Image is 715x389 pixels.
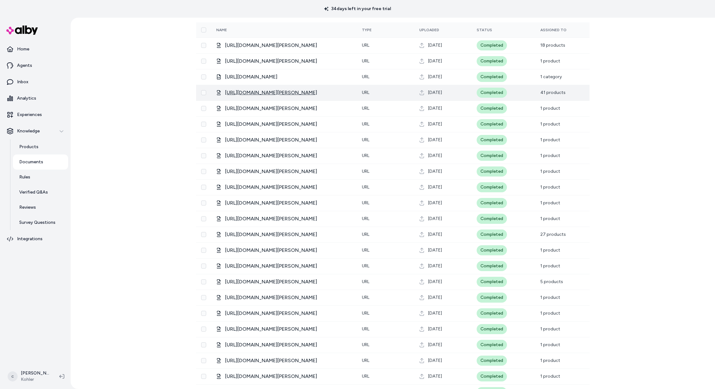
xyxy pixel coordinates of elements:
[21,370,49,376] p: [PERSON_NAME]
[362,295,369,300] span: URL
[428,121,442,127] span: [DATE]
[477,324,507,334] div: Completed
[13,215,68,230] a: Survey Questions
[19,219,55,226] p: Survey Questions
[216,152,352,160] div: K-39951-1_spec_US-CA_Kohler_en/.pdf
[201,153,206,158] button: Select row
[477,214,507,224] div: Completed
[201,137,206,142] button: Select row
[540,169,560,174] span: 1 product
[477,245,507,255] div: Completed
[21,376,49,383] span: Kohler
[216,215,352,223] div: K-40045-1_spec_US-CA_Kohler_en/.pdf
[225,168,317,175] span: [URL][DOMAIN_NAME][PERSON_NAME]
[540,342,560,347] span: 1 product
[201,216,206,221] button: Select row
[428,137,442,143] span: [DATE]
[362,358,369,363] span: URL
[428,42,442,49] span: [DATE]
[3,42,68,57] a: Home
[3,231,68,247] a: Integrations
[477,56,507,66] div: Completed
[428,357,442,364] span: [DATE]
[201,43,206,48] button: Select row
[225,215,317,223] span: [URL][DOMAIN_NAME][PERSON_NAME]
[225,57,317,65] span: [URL][DOMAIN_NAME][PERSON_NAME]
[477,229,507,240] div: Completed
[362,28,372,32] span: Type
[201,122,206,127] button: Select row
[225,136,317,144] span: [URL][DOMAIN_NAME][PERSON_NAME]
[3,124,68,139] button: Knowledge
[477,182,507,192] div: Completed
[201,106,206,111] button: Select row
[225,325,317,333] span: [URL][DOMAIN_NAME][PERSON_NAME]
[540,279,563,284] span: 5 products
[540,58,560,64] span: 1 product
[216,325,352,333] div: K-37922-WAL_spec_US-CA_Kohler_en/.pdf
[201,374,206,379] button: Select row
[540,295,560,300] span: 1 product
[216,278,352,286] div: 1634023-2/.pdf
[540,184,560,190] span: 1 product
[362,43,369,48] span: URL
[13,170,68,185] a: Rules
[201,342,206,347] button: Select row
[201,59,206,64] button: Select row
[477,308,507,318] div: Completed
[428,247,442,253] span: [DATE]
[13,200,68,215] a: Reviews
[201,295,206,300] button: Select row
[428,74,442,80] span: [DATE]
[540,28,567,32] span: Assigned To
[428,90,442,96] span: [DATE]
[216,120,352,128] div: K-39950-1_spec_US-CA_Kohler_en/.pdf
[201,27,206,32] button: Select all
[362,342,369,347] span: URL
[477,135,507,145] div: Completed
[201,311,206,316] button: Select row
[362,184,369,190] span: URL
[225,310,317,317] span: [URL][DOMAIN_NAME][PERSON_NAME]
[17,236,43,242] p: Integrations
[362,106,369,111] span: URL
[362,326,369,332] span: URL
[216,27,264,32] div: Name
[362,216,369,221] span: URL
[201,169,206,174] button: Select row
[225,231,317,238] span: [URL][DOMAIN_NAME][PERSON_NAME]
[225,105,317,112] span: [URL][DOMAIN_NAME][PERSON_NAME]
[201,90,206,95] button: Select row
[428,231,442,238] span: [DATE]
[19,189,48,195] p: Verified Q&As
[477,340,507,350] div: Completed
[362,169,369,174] span: URL
[17,79,28,85] p: Inbox
[17,128,40,134] p: Knowledge
[428,342,442,348] span: [DATE]
[225,357,317,364] span: [URL][DOMAIN_NAME][PERSON_NAME]
[201,327,206,332] button: Select row
[477,356,507,366] div: Completed
[216,310,352,317] div: K-37916-WAL_spec_US-CA_Kohler_en/.pdf
[13,185,68,200] a: Verified Q&As
[3,74,68,90] a: Inbox
[216,42,352,49] div: 1204794-2/.pdf
[17,112,42,118] p: Experiences
[17,62,32,69] p: Agents
[19,174,30,180] p: Rules
[477,198,507,208] div: Completed
[216,73,352,81] div: fb84b9eb-f90d-5520-82c3-ce87545e5904.html
[540,74,562,79] span: 1 category
[540,121,560,127] span: 1 product
[216,183,352,191] div: K-39950-0_spec_US-CA_Kohler_en/.pdf
[225,373,317,380] span: [URL][DOMAIN_NAME][PERSON_NAME]
[201,200,206,206] button: Select row
[477,40,507,50] div: Completed
[477,119,507,129] div: Completed
[225,262,317,270] span: [URL][DOMAIN_NAME][PERSON_NAME]
[477,166,507,177] div: Completed
[477,277,507,287] div: Completed
[428,153,442,159] span: [DATE]
[540,232,566,237] span: 27 products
